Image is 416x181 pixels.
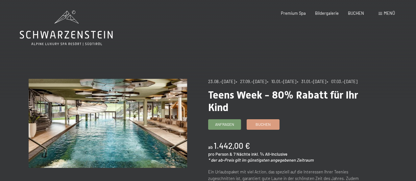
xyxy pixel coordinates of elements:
[208,151,232,157] span: pro Person &
[236,79,266,84] span: • 27.09.–[DATE]
[251,151,287,157] span: inkl. ¾ All-Inclusive
[267,79,296,84] span: • 10.01.–[DATE]
[256,122,271,127] span: Buchen
[247,120,279,129] a: Buchen
[348,11,364,16] a: BUCHEN
[29,79,187,168] img: Teens Week - 80% Rabatt für Ihr Kind
[208,79,235,84] span: 23.08.–[DATE]
[208,157,314,163] em: * der ab-Preis gilt im günstigsten angegebenen Zeitraum
[208,120,241,129] a: Anfragen
[327,79,357,84] span: • 07.03.–[DATE]
[233,151,250,157] span: 7 Nächte
[281,11,306,16] a: Premium Spa
[208,145,213,150] span: ab
[315,11,339,16] a: Bildergalerie
[384,11,395,16] span: Menü
[215,122,234,127] span: Anfragen
[208,89,358,114] span: Teens Week - 80% Rabatt für Ihr Kind
[297,79,326,84] span: • 31.01.–[DATE]
[214,141,250,150] b: 1.442,00 €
